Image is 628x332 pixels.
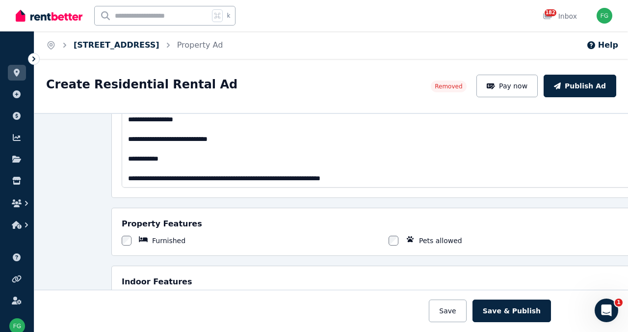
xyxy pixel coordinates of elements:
[615,299,623,306] span: 1
[419,236,462,246] label: Pets allowed
[435,83,462,90] span: Removed
[34,31,235,59] nav: Breadcrumb
[472,300,551,322] button: Save & Publish
[16,8,82,23] img: RentBetter
[586,39,618,51] button: Help
[227,12,230,20] span: k
[597,8,612,24] img: Franco Gugliotta
[152,236,185,246] label: Furnished
[429,300,466,322] button: Save
[122,218,202,230] h5: Property Features
[595,299,618,322] iframe: Intercom live chat
[46,77,237,92] h1: Create Residential Rental Ad
[543,11,577,21] div: Inbox
[122,276,192,288] h5: Indoor Features
[74,40,159,50] a: [STREET_ADDRESS]
[545,9,556,16] span: 182
[544,75,616,97] button: Publish Ad
[476,75,538,97] button: Pay now
[177,40,223,50] a: Property Ad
